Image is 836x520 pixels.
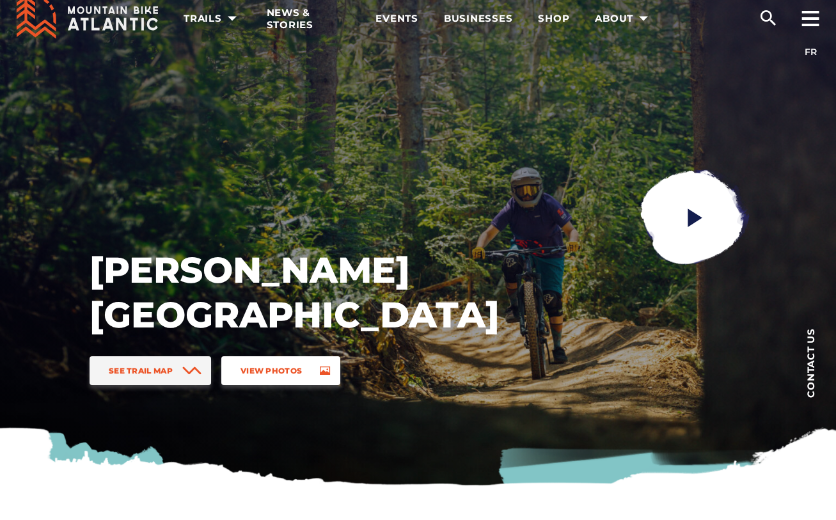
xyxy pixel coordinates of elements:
span: Businesses [444,12,513,25]
span: Shop [538,12,569,25]
span: News & Stories [267,6,351,31]
span: Trails [184,12,241,25]
ion-icon: arrow dropdown [223,10,241,28]
span: View Photos [241,366,302,375]
a: View Photos [221,356,340,385]
span: See Trail Map [109,366,173,375]
span: Contact us [806,328,816,398]
span: Events [375,12,418,25]
span: About [595,12,652,25]
ion-icon: play [684,206,707,229]
a: Contact us [785,308,836,417]
a: See Trail Map [90,356,211,385]
a: FR [805,46,817,58]
ion-icon: arrow dropdown [635,10,652,28]
h1: [PERSON_NAME] [GEOGRAPHIC_DATA] [90,248,499,337]
ion-icon: search [758,8,778,28]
